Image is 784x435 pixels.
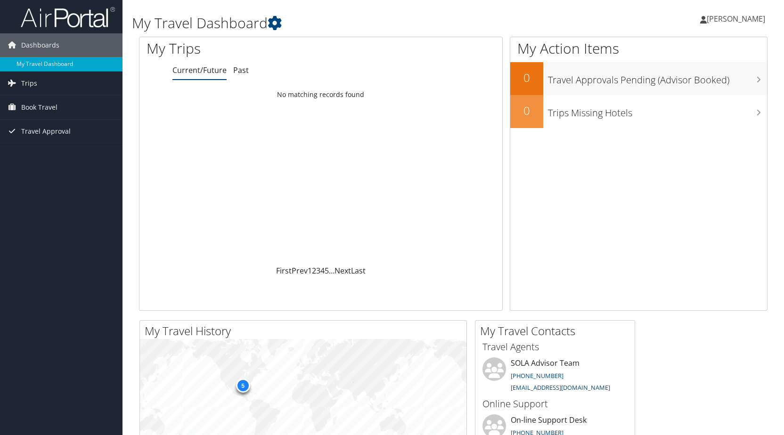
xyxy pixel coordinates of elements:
[236,379,250,393] div: 5
[21,6,115,28] img: airportal-logo.png
[335,266,351,276] a: Next
[233,65,249,75] a: Past
[480,323,635,339] h2: My Travel Contacts
[707,14,765,24] span: [PERSON_NAME]
[308,266,312,276] a: 1
[172,65,227,75] a: Current/Future
[548,102,767,120] h3: Trips Missing Hotels
[511,383,610,392] a: [EMAIL_ADDRESS][DOMAIN_NAME]
[482,340,628,354] h3: Travel Agents
[510,39,767,58] h1: My Action Items
[510,62,767,95] a: 0Travel Approvals Pending (Advisor Booked)
[351,266,366,276] a: Last
[548,69,767,87] h3: Travel Approvals Pending (Advisor Booked)
[147,39,344,58] h1: My Trips
[139,86,502,103] td: No matching records found
[510,103,543,119] h2: 0
[482,397,628,411] h3: Online Support
[325,266,329,276] a: 5
[312,266,316,276] a: 2
[21,72,37,95] span: Trips
[132,13,560,33] h1: My Travel Dashboard
[145,323,466,339] h2: My Travel History
[292,266,308,276] a: Prev
[478,357,632,396] li: SOLA Advisor Team
[510,70,543,86] h2: 0
[511,371,563,380] a: [PHONE_NUMBER]
[510,95,767,128] a: 0Trips Missing Hotels
[316,266,320,276] a: 3
[21,96,57,119] span: Book Travel
[21,33,59,57] span: Dashboards
[276,266,292,276] a: First
[700,5,775,33] a: [PERSON_NAME]
[329,266,335,276] span: …
[320,266,325,276] a: 4
[21,120,71,143] span: Travel Approval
